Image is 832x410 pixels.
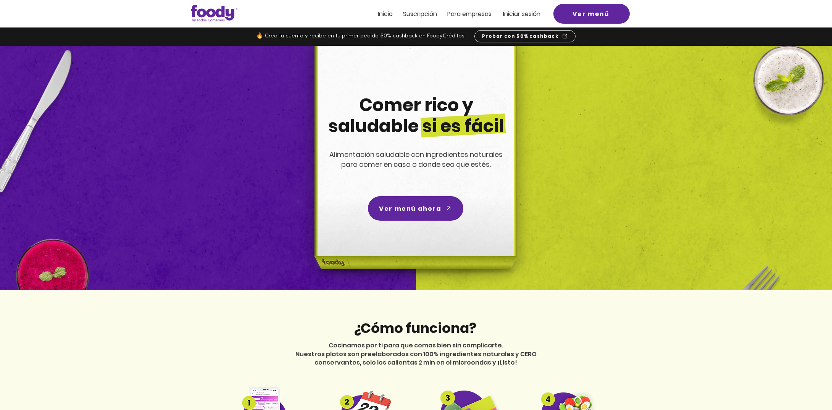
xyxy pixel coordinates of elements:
span: Comer rico y saludable si es fácil [328,93,504,138]
span: Ver menú ahora [379,204,441,213]
span: ¿Cómo funciona? [353,318,476,338]
span: 🔥 Crea tu cuenta y recibe en tu primer pedido 50% cashback en FoodyCréditos [256,33,464,39]
img: headline-center-compress.png [293,46,536,290]
span: Inicio [378,10,393,18]
span: Alimentación saludable con ingredientes naturales para comer en casa o donde sea que estés. [329,150,503,169]
img: Logo_Foody V2.0.0 (3).png [191,5,237,22]
span: Pa [447,10,455,18]
span: Suscripción [403,10,437,18]
a: Suscripción [403,11,437,17]
span: Nuestros platos son preelaborados con 100% ingredientes naturales y CERO conservantes, solo los c... [295,350,537,367]
a: Ver menú ahora [368,196,463,221]
a: Probar con 50% cashback [474,30,576,42]
a: Iniciar sesión [503,11,540,17]
span: ra empresas [455,10,492,18]
a: Para empresas [447,11,492,17]
span: Probar con 50% cashback [482,33,559,40]
span: Iniciar sesión [503,10,540,18]
a: Ver menú [553,4,630,24]
span: Cocinamos por ti para que comas bien sin complicarte. [329,341,503,350]
a: Inicio [378,11,393,17]
iframe: Messagebird Livechat Widget [788,366,824,402]
span: Ver menú [572,9,609,19]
